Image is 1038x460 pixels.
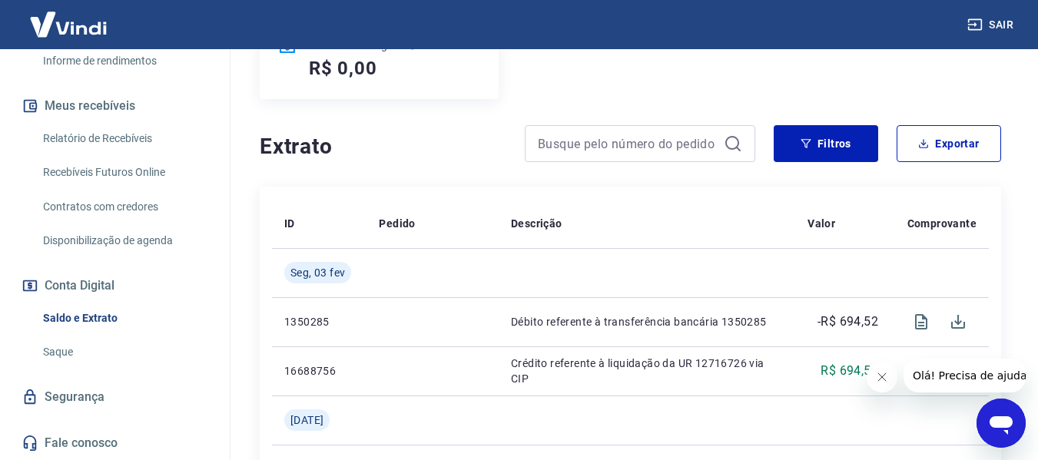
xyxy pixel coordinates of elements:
span: Download [940,303,977,340]
button: Sair [964,11,1020,39]
a: Disponibilização de agenda [37,225,211,256]
span: [DATE] [290,412,323,428]
button: Conta Digital [18,269,211,303]
iframe: Botão para abrir a janela de mensagens [977,399,1026,448]
a: Recebíveis Futuros Online [37,157,211,188]
p: Descrição [511,216,562,231]
a: Relatório de Recebíveis [37,123,211,154]
h4: Extrato [260,131,506,162]
img: Vindi [18,1,118,48]
a: Saque [37,336,211,368]
span: Seg, 03 fev [290,265,345,280]
button: Exportar [897,125,1001,162]
p: Comprovante [907,216,977,231]
iframe: Mensagem da empresa [904,359,1026,392]
p: R$ 694,52 [821,362,878,380]
p: Valor [808,216,835,231]
p: Débito referente à transferência bancária 1350285 [511,314,783,329]
input: Busque pelo número do pedido [538,132,718,155]
a: Contratos com credores [37,191,211,223]
a: Saldo e Extrato [37,303,211,334]
h5: R$ 0,00 [309,56,377,81]
span: Visualizar [903,303,940,340]
p: 16688756 [284,363,354,379]
iframe: Fechar mensagem [867,362,897,392]
button: Filtros [774,125,878,162]
p: Pedido [379,216,415,231]
a: Segurança [18,380,211,414]
p: 1350285 [284,314,354,329]
button: Meus recebíveis [18,89,211,123]
span: Olá! Precisa de ajuda? [9,11,129,23]
p: -R$ 694,52 [817,313,878,331]
p: Crédito referente à liquidação da UR 12716726 via CIP [511,356,783,386]
a: Informe de rendimentos [37,45,211,77]
p: ID [284,216,295,231]
a: Fale conosco [18,426,211,460]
